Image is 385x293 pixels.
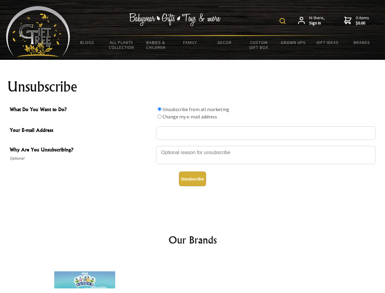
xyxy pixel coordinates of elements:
[6,6,70,57] img: Babyware - Gifts - Toys and more...
[162,114,217,120] label: Change my e-mail address
[356,20,369,26] strong: $0.00
[105,36,139,54] a: All Plants Collection
[298,15,325,26] a: Hi there,Sign in
[10,106,153,114] span: What Do You Want to Do?
[162,106,229,112] label: Unsubscribe from all marketing
[156,146,376,164] textarea: Why Are You Unsubscribing?
[158,114,162,118] input: What Do You Want to Do?
[70,36,105,49] a: BLOGS
[158,107,162,111] input: What Do You Want to Do?
[129,13,221,26] img: Babywear - Gifts - Toys & more
[344,15,369,26] a: 0 items$0.00
[309,20,325,26] strong: Sign in
[310,36,345,49] a: Gift Ideas
[276,36,310,49] a: Grown Ups
[207,36,242,49] a: Decor
[12,233,373,247] h2: Our Brands
[309,15,325,26] span: Hi there,
[7,79,378,94] h1: Unsubscribe
[10,126,153,135] span: Your E-mail Address
[242,36,276,54] a: Custom Gift Box
[179,172,206,186] button: Unsubscribe
[10,155,153,162] span: Optional
[173,36,208,49] a: Family
[10,146,153,155] span: Why Are You Unsubscribing?
[156,126,376,140] input: Your E-mail Address
[345,36,379,49] a: Brands
[139,36,173,54] a: Babies & Children
[356,15,369,26] span: 0 items
[280,18,286,24] img: product search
